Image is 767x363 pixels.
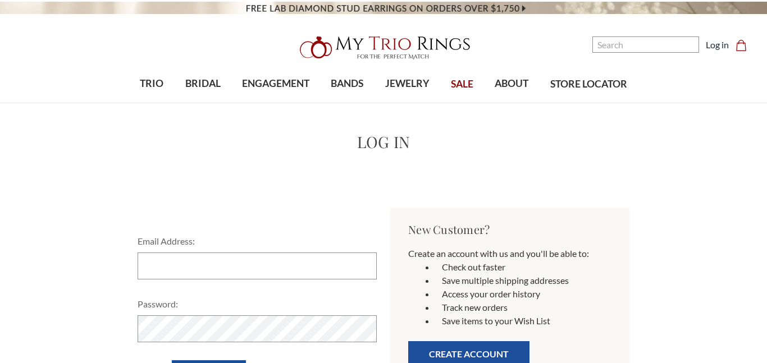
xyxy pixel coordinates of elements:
[341,102,353,103] button: submenu toggle
[146,102,157,103] button: submenu toggle
[440,66,484,103] a: SALE
[495,76,528,91] span: ABOUT
[375,66,440,102] a: JEWELRY
[140,76,163,91] span: TRIO
[592,36,699,53] input: Search
[506,102,517,103] button: submenu toggle
[435,274,611,287] li: Save multiple shipping addresses
[408,352,529,362] a: Create Account
[138,235,377,248] label: Email Address:
[197,102,208,103] button: submenu toggle
[231,66,320,102] a: ENGAGEMENT
[435,260,611,274] li: Check out faster
[408,247,611,260] p: Create an account with us and you'll be able to:
[385,76,430,91] span: JEWELRY
[484,66,539,102] a: ABOUT
[435,287,611,301] li: Access your order history
[435,301,611,314] li: Track new orders
[706,38,729,52] a: Log in
[451,77,473,91] span: SALE
[550,77,627,91] span: STORE LOCATOR
[408,221,611,238] h2: New Customer?
[185,76,221,91] span: BRIDAL
[401,102,413,103] button: submenu toggle
[270,102,281,103] button: submenu toggle
[736,40,747,51] svg: cart.cart_preview
[331,76,363,91] span: BANDS
[138,297,377,311] label: Password:
[540,66,638,103] a: STORE LOCATOR
[129,66,174,102] a: TRIO
[736,38,754,52] a: Cart with 0 items
[242,76,309,91] span: ENGAGEMENT
[435,314,611,328] li: Save items to your Wish List
[131,130,636,154] h1: Log in
[174,66,231,102] a: BRIDAL
[222,30,545,66] a: My Trio Rings
[320,66,374,102] a: BANDS
[294,30,473,66] img: My Trio Rings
